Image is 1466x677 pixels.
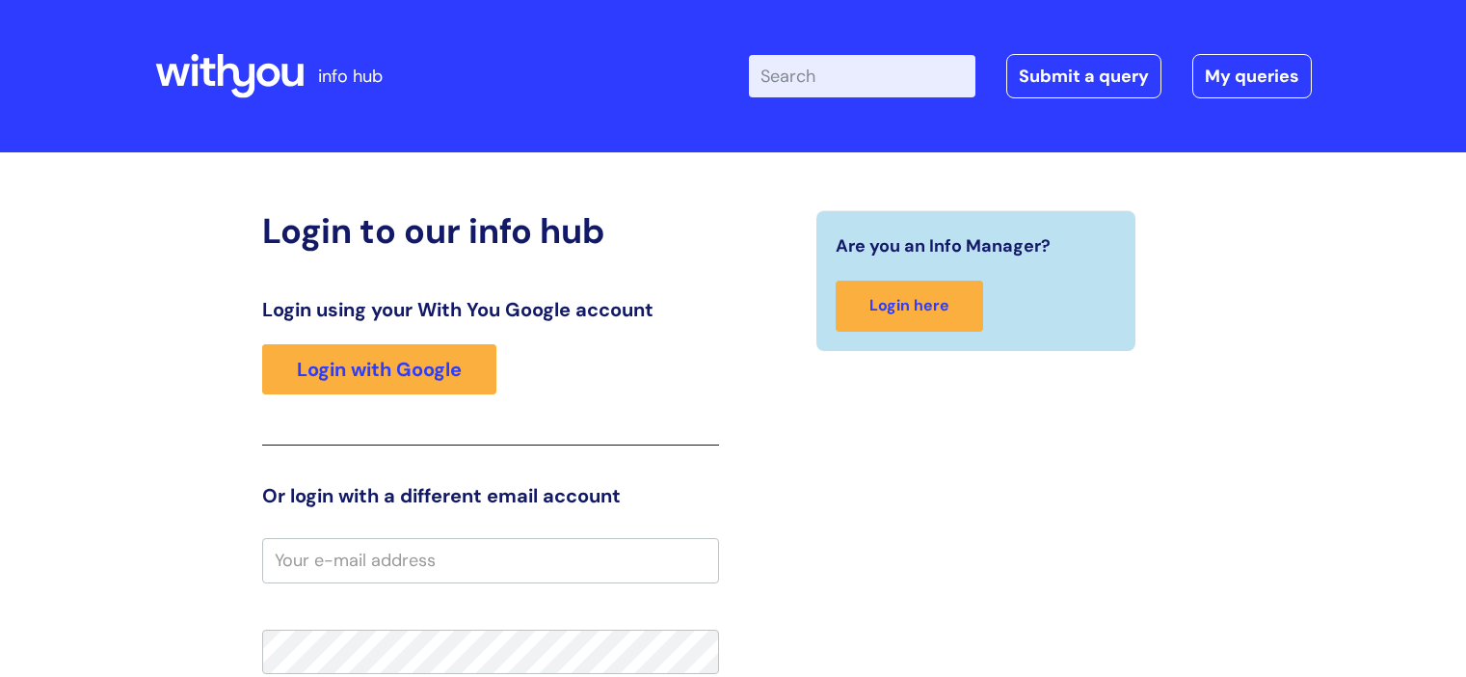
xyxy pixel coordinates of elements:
[1006,54,1161,98] a: Submit a query
[262,538,719,582] input: Your e-mail address
[262,210,719,252] h2: Login to our info hub
[262,298,719,321] h3: Login using your With You Google account
[836,230,1051,261] span: Are you an Info Manager?
[262,484,719,507] h3: Or login with a different email account
[318,61,383,92] p: info hub
[749,55,975,97] input: Search
[836,281,983,332] a: Login here
[262,344,496,394] a: Login with Google
[1192,54,1312,98] a: My queries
